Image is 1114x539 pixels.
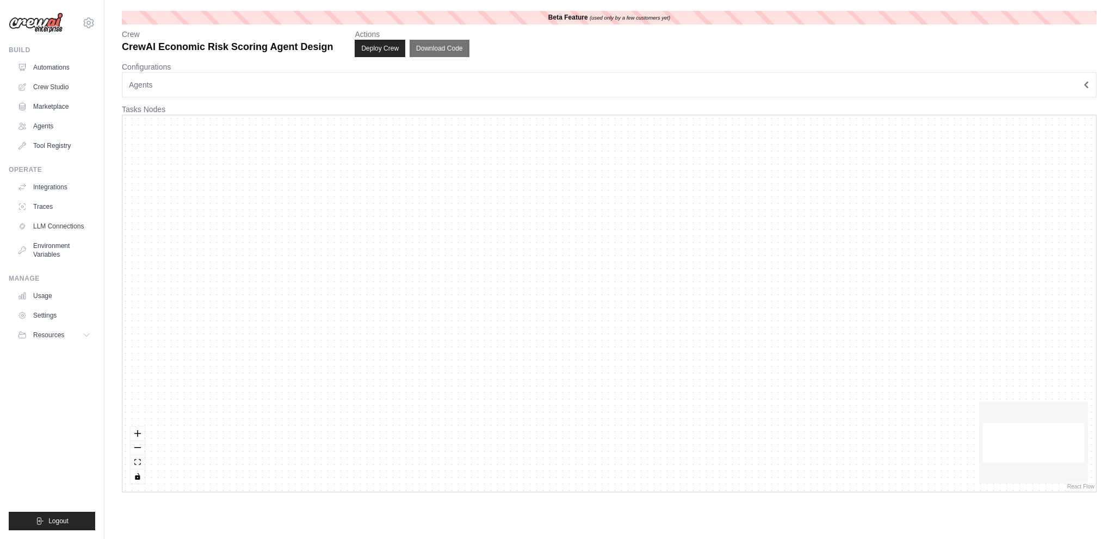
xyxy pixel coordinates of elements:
[13,218,95,235] a: LLM Connections
[122,61,1097,72] p: Configurations
[9,165,95,174] div: Operate
[48,517,69,525] span: Logout
[13,59,95,76] a: Automations
[355,29,469,40] p: Actions
[9,512,95,530] button: Logout
[9,46,95,54] div: Build
[13,137,95,154] a: Tool Registry
[13,198,95,215] a: Traces
[13,78,95,96] a: Crew Studio
[355,40,405,57] button: Deploy Crew
[13,287,95,305] a: Usage
[122,29,333,40] p: Crew
[1067,484,1094,490] a: React Flow attribution
[13,117,95,135] a: Agents
[131,441,145,455] button: zoom out
[129,79,153,90] span: Agents
[590,15,670,21] i: (used only by a few customers yet)
[122,104,1097,115] p: Tasks Nodes
[13,326,95,344] button: Resources
[33,331,64,339] span: Resources
[13,237,95,263] a: Environment Variables
[122,72,1097,97] button: Agents
[131,455,145,469] button: fit view
[9,274,95,283] div: Manage
[13,178,95,196] a: Integrations
[13,307,95,324] a: Settings
[548,14,588,21] b: Beta Feature
[131,469,145,484] button: toggle interactivity
[410,40,469,57] button: Download Code
[9,13,63,33] img: Logo
[131,427,145,441] button: zoom in
[131,427,145,484] div: React Flow controls
[13,98,95,115] a: Marketplace
[122,40,333,54] p: CrewAI Economic Risk Scoring Agent Design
